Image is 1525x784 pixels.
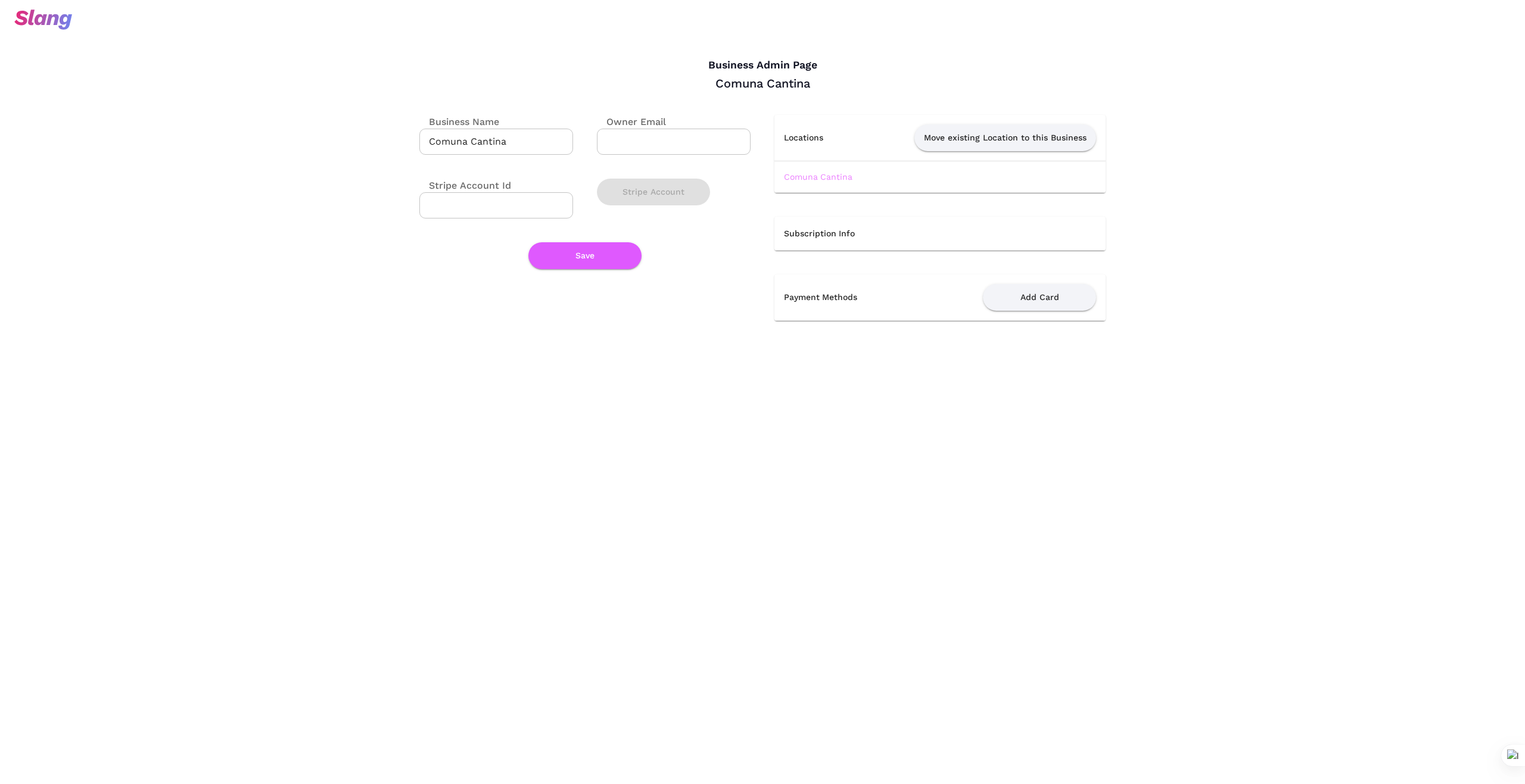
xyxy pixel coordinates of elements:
a: Comuna Cantina [784,172,852,182]
th: Payment Methods [774,274,911,321]
div: Comuna Cantina [419,76,1106,91]
button: Save [528,242,642,269]
label: Business Name [419,115,499,129]
button: Add Card [983,284,1096,311]
th: Locations [774,115,849,161]
a: Stripe Account [597,187,710,195]
button: Move existing Location to this Business [914,124,1096,151]
h4: Business Admin Page [419,59,1106,72]
label: Stripe Account Id [419,179,511,192]
img: svg+xml;base64,PHN2ZyB3aWR0aD0iOTciIGhlaWdodD0iMzQiIHZpZXdCb3g9IjAgMCA5NyAzNCIgZmlsbD0ibm9uZSIgeG... [14,10,72,30]
a: Add Card [983,292,1096,301]
label: Owner Email [597,115,666,129]
th: Subscription Info [774,217,1106,251]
